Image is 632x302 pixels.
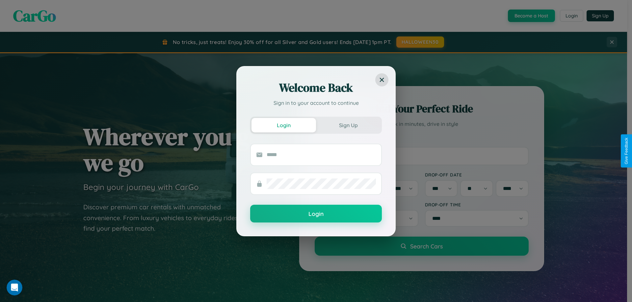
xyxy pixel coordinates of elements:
[624,138,629,164] div: Give Feedback
[250,80,382,96] h2: Welcome Back
[7,280,22,295] iframe: Intercom live chat
[251,118,316,132] button: Login
[250,205,382,222] button: Login
[250,99,382,107] p: Sign in to your account to continue
[316,118,381,132] button: Sign Up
